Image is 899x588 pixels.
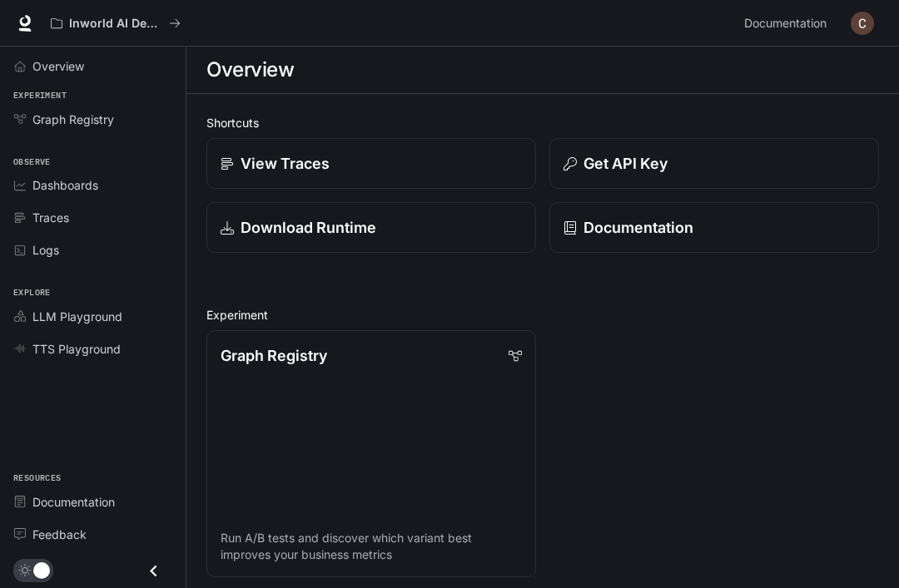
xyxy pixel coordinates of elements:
[32,526,87,543] span: Feedback
[241,152,330,175] p: View Traces
[221,344,327,367] p: Graph Registry
[43,7,188,40] button: All workspaces
[549,202,879,253] a: Documentation
[206,114,879,131] h2: Shortcuts
[549,138,879,189] button: Get API Key
[69,17,162,31] p: Inworld AI Demos
[744,13,827,34] span: Documentation
[206,53,294,86] h1: Overview
[241,216,376,239] p: Download Runtime
[32,57,84,75] span: Overview
[738,7,839,40] a: Documentation
[33,561,50,579] span: Dark mode toggle
[32,308,122,325] span: LLM Playground
[206,202,536,253] a: Download Runtime
[206,138,536,189] a: View Traces
[32,493,115,511] span: Documentation
[7,302,179,331] a: LLM Playground
[7,105,179,134] a: Graph Registry
[7,52,179,81] a: Overview
[32,340,121,358] span: TTS Playground
[32,176,98,194] span: Dashboards
[7,203,179,232] a: Traces
[7,170,179,200] a: Dashboards
[584,152,668,175] p: Get API Key
[851,12,874,35] img: User avatar
[221,530,522,563] p: Run A/B tests and discover which variant best improves your business metrics
[584,216,693,239] p: Documentation
[7,235,179,264] a: Logs
[32,209,69,226] span: Traces
[846,7,879,40] button: User avatar
[32,111,114,128] span: Graph Registry
[206,306,879,324] h2: Experiment
[135,554,172,588] button: Close drawer
[7,334,179,363] a: TTS Playground
[206,330,536,577] a: Graph RegistryRun A/B tests and discover which variant best improves your business metrics
[32,241,59,259] span: Logs
[7,520,179,549] a: Feedback
[7,487,179,516] a: Documentation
